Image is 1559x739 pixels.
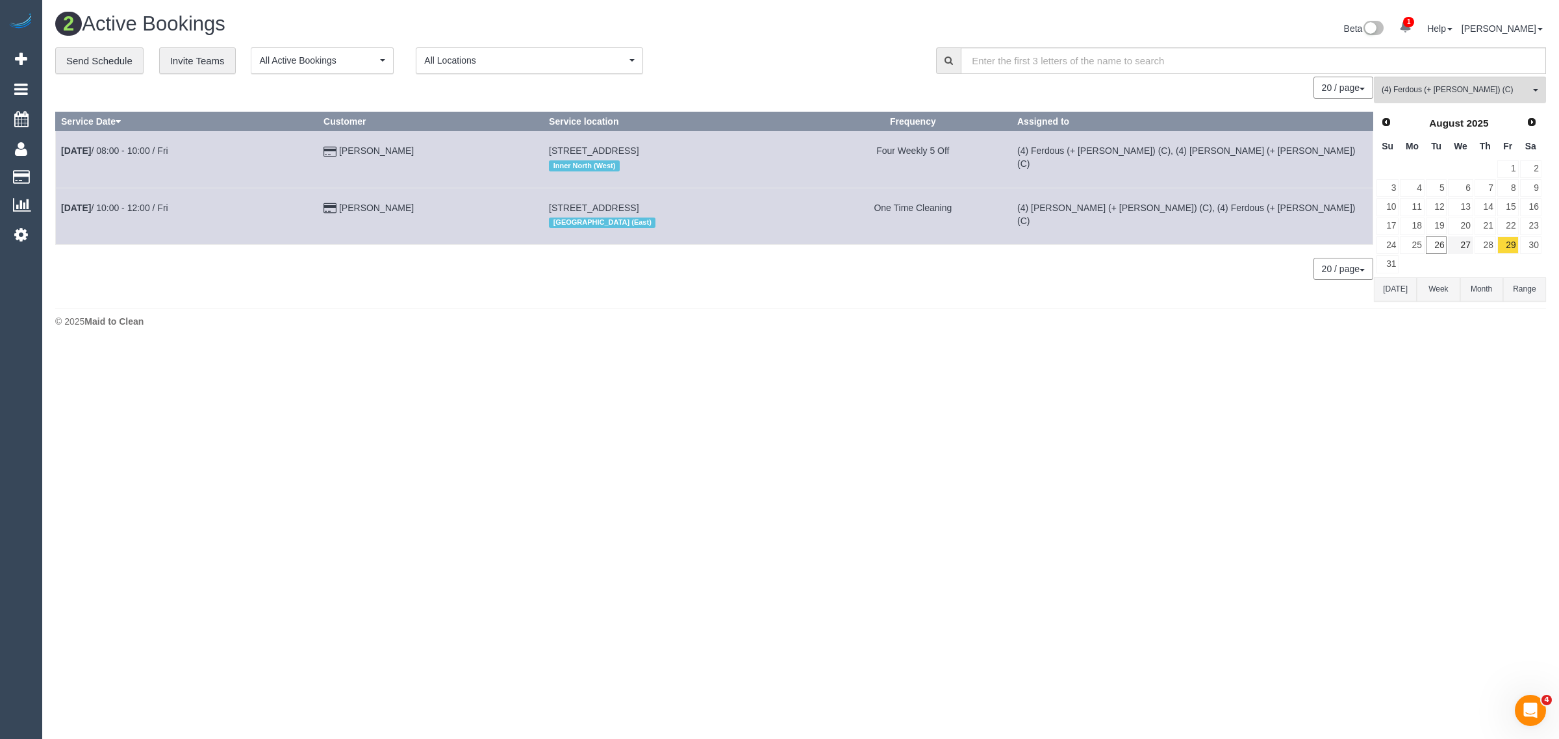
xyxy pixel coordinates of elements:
[1475,236,1496,254] a: 28
[1426,236,1447,254] a: 26
[544,188,815,244] td: Service location
[1503,277,1546,301] button: Range
[1403,17,1414,27] span: 1
[1393,13,1418,42] a: 1
[55,315,1546,328] div: © 2025
[8,13,34,31] img: Automaid Logo
[416,47,643,74] button: All Locations
[323,147,336,157] i: Credit Card Payment
[1417,277,1460,301] button: Week
[1454,141,1467,151] span: Wednesday
[1381,117,1391,127] span: Prev
[55,47,144,75] a: Send Schedule
[549,203,639,213] span: [STREET_ADDRESS]
[549,145,639,156] span: [STREET_ADDRESS]
[424,54,626,67] span: All Locations
[1497,218,1519,235] a: 22
[1520,236,1541,254] a: 30
[1344,23,1384,34] a: Beta
[1012,112,1373,131] th: Assigned to
[1400,236,1424,254] a: 25
[1503,141,1512,151] span: Friday
[1012,188,1373,244] td: Assigned to
[1400,218,1424,235] a: 18
[1497,236,1519,254] a: 29
[1466,118,1488,129] span: 2025
[1426,218,1447,235] a: 19
[56,188,318,244] td: Schedule date
[84,316,144,327] strong: Maid to Clean
[1314,77,1373,99] nav: Pagination navigation
[1460,277,1503,301] button: Month
[1527,117,1537,127] span: Next
[549,214,809,231] div: Location
[61,145,168,156] a: [DATE]/ 08:00 - 10:00 / Fri
[549,157,809,174] div: Location
[1520,218,1541,235] a: 23
[1362,21,1384,38] img: New interface
[1525,141,1536,151] span: Saturday
[814,112,1011,131] th: Frequency
[1475,179,1496,197] a: 7
[814,131,1011,188] td: Frequency
[1497,198,1519,216] a: 15
[1462,23,1543,34] a: [PERSON_NAME]
[1376,179,1399,197] a: 3
[318,188,544,244] td: Customer
[56,112,318,131] th: Service Date
[318,112,544,131] th: Customer
[549,160,620,171] span: Inner North (West)
[1376,255,1399,273] a: 31
[1448,198,1473,216] a: 13
[1431,141,1441,151] span: Tuesday
[1475,218,1496,235] a: 21
[55,12,82,36] span: 2
[1497,179,1519,197] a: 8
[1314,258,1373,280] nav: Pagination navigation
[1429,118,1464,129] span: August
[323,204,336,213] i: Credit Card Payment
[1426,179,1447,197] a: 5
[251,47,394,74] button: All Active Bookings
[318,131,544,188] td: Customer
[1376,198,1399,216] a: 10
[1448,236,1473,254] a: 27
[259,54,377,67] span: All Active Bookings
[1426,198,1447,216] a: 12
[1497,160,1519,178] a: 1
[544,131,815,188] td: Service location
[1523,114,1541,132] a: Next
[1400,198,1424,216] a: 11
[1313,77,1373,99] button: 20 / page
[1374,77,1546,103] button: (4) Ferdous (+ [PERSON_NAME]) (C)
[1520,198,1541,216] a: 16
[1406,141,1419,151] span: Monday
[1515,695,1546,726] iframe: Intercom live chat
[961,47,1546,74] input: Enter the first 3 letters of the name to search
[1541,695,1552,705] span: 4
[339,203,414,213] a: [PERSON_NAME]
[1377,114,1395,132] a: Prev
[1376,218,1399,235] a: 17
[1012,131,1373,188] td: Assigned to
[1313,258,1373,280] button: 20 / page
[159,47,236,75] a: Invite Teams
[1376,236,1399,254] a: 24
[1475,198,1496,216] a: 14
[1480,141,1491,151] span: Thursday
[61,203,168,213] a: [DATE]/ 10:00 - 12:00 / Fri
[55,13,791,35] h1: Active Bookings
[1448,179,1473,197] a: 6
[1382,84,1530,95] span: (4) Ferdous (+ [PERSON_NAME]) (C)
[549,218,655,228] span: [GEOGRAPHIC_DATA] (East)
[544,112,815,131] th: Service location
[1400,179,1424,197] a: 4
[1382,141,1393,151] span: Sunday
[814,188,1011,244] td: Frequency
[61,203,91,213] b: [DATE]
[1520,160,1541,178] a: 2
[1374,277,1417,301] button: [DATE]
[1448,218,1473,235] a: 20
